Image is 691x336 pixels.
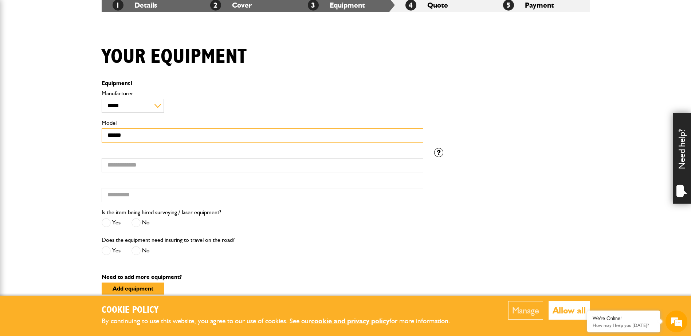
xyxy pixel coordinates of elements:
label: Manufacturer [102,91,423,96]
button: Add equipment [102,283,164,295]
h1: Your equipment [102,45,247,69]
button: Allow all [549,301,590,320]
div: We're Online! [593,315,655,321]
label: Does the equipment need insuring to travel on the road? [102,237,235,243]
input: Enter your last name [9,67,133,83]
label: Yes [102,246,121,255]
div: Minimize live chat window [119,4,137,21]
em: Start Chat [99,224,132,234]
label: No [131,246,150,255]
img: d_20077148190_company_1631870298795_20077148190 [12,40,31,51]
p: Equipment [102,80,423,86]
p: By continuing to use this website, you agree to our use of cookies. See our for more information. [102,316,462,327]
label: Model [102,120,423,126]
span: 1 [130,80,133,87]
input: Enter your phone number [9,110,133,126]
label: Is the item being hired surveying / laser equipment? [102,209,221,215]
a: 1Details [113,1,157,9]
p: Need to add more equipment? [102,274,590,280]
button: Manage [508,301,543,320]
h2: Cookie Policy [102,305,462,316]
input: Enter your email address [9,89,133,105]
a: cookie and privacy policy [311,317,389,325]
textarea: Type your message and hit 'Enter' [9,132,133,218]
p: How may I help you today? [593,323,655,328]
div: Chat with us now [38,41,122,50]
div: Need help? [673,113,691,204]
a: 2Cover [210,1,252,9]
label: No [131,218,150,227]
label: Yes [102,218,121,227]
